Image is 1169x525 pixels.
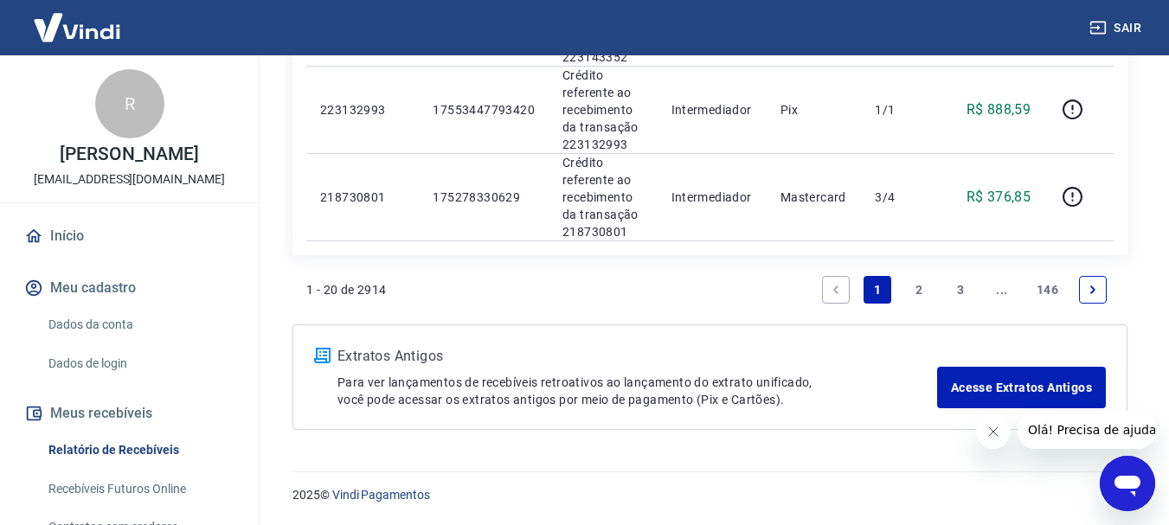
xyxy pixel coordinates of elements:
p: 1/1 [875,101,926,118]
a: Page 2 [905,276,933,304]
p: 218730801 [320,189,405,206]
button: Meu cadastro [21,269,238,307]
p: R$ 376,85 [967,187,1031,208]
iframe: Mensagem da empresa [1018,411,1155,449]
ul: Pagination [815,269,1114,311]
a: Acesse Extratos Antigos [937,367,1106,408]
p: R$ 888,59 [967,99,1031,120]
p: [EMAIL_ADDRESS][DOMAIN_NAME] [34,170,225,189]
p: Intermediador [671,101,753,118]
a: Recebíveis Futuros Online [42,471,238,507]
a: Relatório de Recebíveis [42,432,238,468]
p: Crédito referente ao recebimento da transação 223132993 [562,67,643,153]
p: Pix [780,101,848,118]
img: ícone [314,348,331,363]
p: 3/4 [875,189,926,206]
a: Dados de login [42,346,238,381]
a: Jump forward [988,276,1016,304]
a: Page 3 [947,276,974,304]
p: 2025 © [292,486,1127,504]
iframe: Fechar mensagem [976,414,1011,449]
img: Vindi [21,1,133,54]
p: 223132993 [320,101,405,118]
span: Olá! Precisa de ajuda? [10,12,145,26]
p: Para ver lançamentos de recebíveis retroativos ao lançamento do extrato unificado, você pode aces... [337,374,937,408]
button: Meus recebíveis [21,394,238,432]
a: Início [21,217,238,255]
p: [PERSON_NAME] [60,145,198,163]
a: Page 146 [1030,276,1065,304]
button: Sair [1086,12,1148,44]
p: Intermediador [671,189,753,206]
p: Crédito referente ao recebimento da transação 218730801 [562,154,643,240]
a: Vindi Pagamentos [332,488,430,502]
a: Dados da conta [42,307,238,343]
p: 1 - 20 de 2914 [306,281,387,298]
p: Extratos Antigos [337,346,937,367]
a: Previous page [822,276,850,304]
iframe: Botão para abrir a janela de mensagens [1100,456,1155,511]
div: R [95,69,164,138]
a: Page 1 is your current page [864,276,891,304]
p: 175278330629 [433,189,535,206]
a: Next page [1079,276,1107,304]
p: Mastercard [780,189,848,206]
p: 17553447793420 [433,101,535,118]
